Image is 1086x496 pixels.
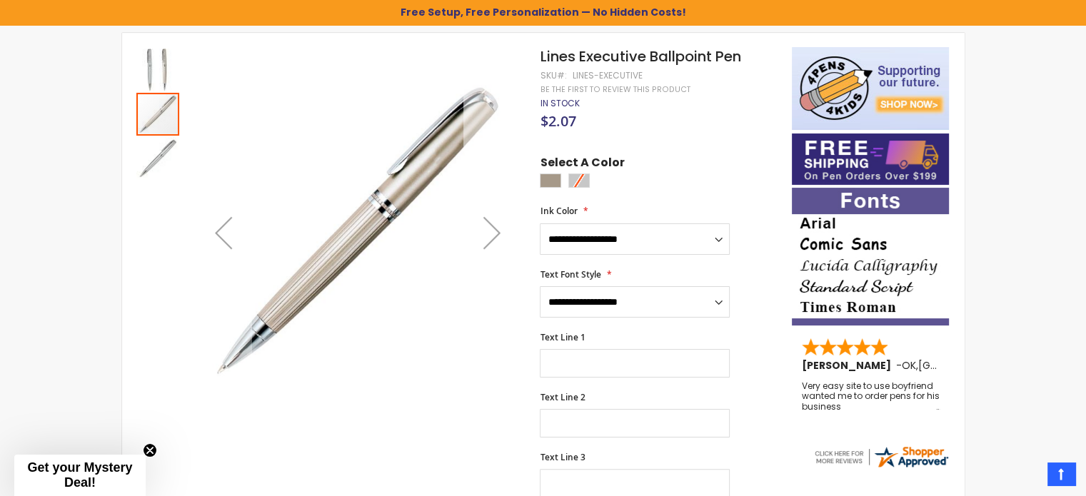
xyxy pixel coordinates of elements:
span: OK [902,358,916,373]
button: Close teaser [143,443,157,457]
div: Nickel [540,173,561,188]
span: Get your Mystery Deal! [27,460,132,490]
div: Next [463,47,521,417]
span: Lines Executive Ballpoint Pen [540,46,740,66]
span: Text Line 1 [540,331,585,343]
strong: SKU [540,69,566,81]
div: Lines Executive Ballpoint Pen [136,47,181,91]
span: Text Line 2 [540,391,585,403]
a: Be the first to review this product [540,84,690,95]
span: Text Line 3 [540,451,585,463]
div: Availability [540,98,579,109]
span: - , [896,358,1023,373]
span: Ink Color [540,205,577,217]
span: Text Font Style [540,268,600,280]
div: Get your Mystery Deal!Close teaser [14,455,146,496]
div: Previous [195,47,252,417]
span: [PERSON_NAME] [802,358,896,373]
img: Free shipping on orders over $199 [792,133,949,185]
span: Select A Color [540,155,624,174]
span: [GEOGRAPHIC_DATA] [918,358,1023,373]
div: Lines Executive Ballpoint Pen [136,136,179,180]
img: Lines Executive Ballpoint Pen [136,137,179,180]
img: font-personalization-examples [792,188,949,325]
img: Lines Executive Ballpoint Pen [136,49,179,91]
img: Lines Executive Ballpoint Pen [194,68,521,394]
span: $2.07 [540,111,575,131]
img: 4pens 4 kids [792,47,949,130]
span: In stock [540,97,579,109]
div: Lines Executive Ballpoint Pen [136,91,181,136]
div: Lines-Executive [572,70,642,81]
div: Very easy site to use boyfriend wanted me to order pens for his business [802,381,940,412]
